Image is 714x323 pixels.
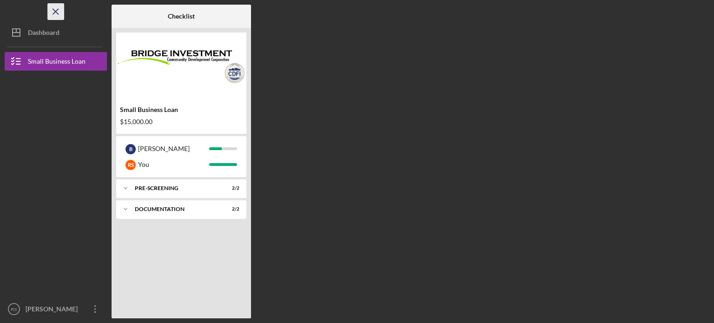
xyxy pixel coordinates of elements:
[120,106,243,113] div: Small Business Loan
[223,206,239,212] div: 2 / 2
[223,185,239,191] div: 2 / 2
[138,141,209,157] div: [PERSON_NAME]
[5,52,107,71] button: Small Business Loan
[135,206,216,212] div: Documentation
[126,144,136,154] div: B
[28,23,59,44] div: Dashboard
[116,37,246,93] img: Product logo
[135,185,216,191] div: pre-screening
[28,52,86,73] div: Small Business Loan
[126,160,136,170] div: R S
[120,118,243,125] div: $15,000.00
[5,300,107,318] button: RS[PERSON_NAME]
[11,307,17,312] text: RS
[5,23,107,42] button: Dashboard
[23,300,84,321] div: [PERSON_NAME]
[138,157,209,172] div: You
[168,13,195,20] b: Checklist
